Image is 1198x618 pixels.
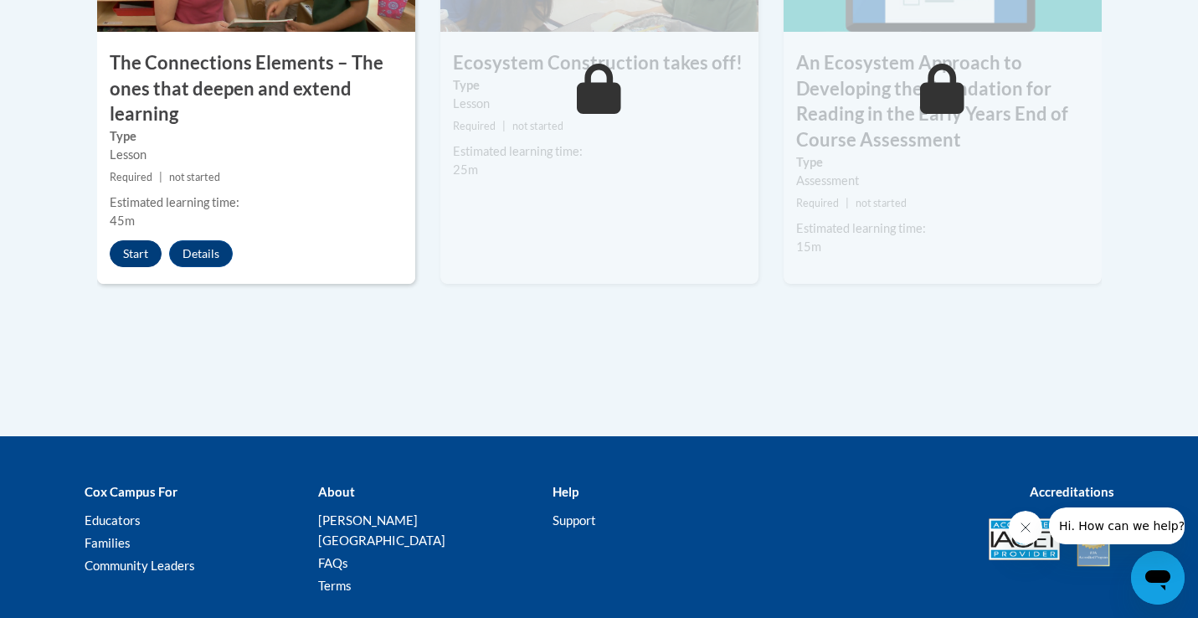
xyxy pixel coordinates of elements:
span: Required [796,197,839,209]
label: Type [796,153,1089,172]
a: Families [85,535,131,550]
span: 15m [796,239,821,254]
b: About [318,484,355,499]
a: Terms [318,578,352,593]
h3: The Connections Elements – The ones that deepen and extend learning [97,50,415,127]
label: Type [110,127,403,146]
img: Accredited IACET® Provider [989,518,1060,560]
span: not started [856,197,907,209]
span: 45m [110,214,135,228]
a: Educators [85,512,141,528]
span: 25m [453,162,478,177]
span: | [846,197,849,209]
iframe: Close message [1009,511,1042,544]
iframe: Button to launch messaging window [1131,551,1185,605]
iframe: Message from company [1049,507,1185,544]
b: Accreditations [1030,484,1114,499]
h3: Ecosystem Construction takes off! [440,50,758,76]
span: not started [169,171,220,183]
div: Assessment [796,172,1089,190]
button: Start [110,240,162,267]
div: Lesson [453,95,746,113]
a: Community Leaders [85,558,195,573]
span: Required [453,120,496,132]
span: | [502,120,506,132]
div: Estimated learning time: [110,193,403,212]
b: Cox Campus For [85,484,177,499]
button: Details [169,240,233,267]
a: [PERSON_NAME][GEOGRAPHIC_DATA] [318,512,445,548]
div: Estimated learning time: [796,219,1089,238]
span: Required [110,171,152,183]
span: not started [512,120,563,132]
a: Support [553,512,596,528]
b: Help [553,484,578,499]
label: Type [453,76,746,95]
div: Lesson [110,146,403,164]
span: | [159,171,162,183]
a: FAQs [318,555,348,570]
div: Estimated learning time: [453,142,746,161]
h3: An Ecosystem Approach to Developing the Foundation for Reading in the Early Years End of Course A... [784,50,1102,153]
